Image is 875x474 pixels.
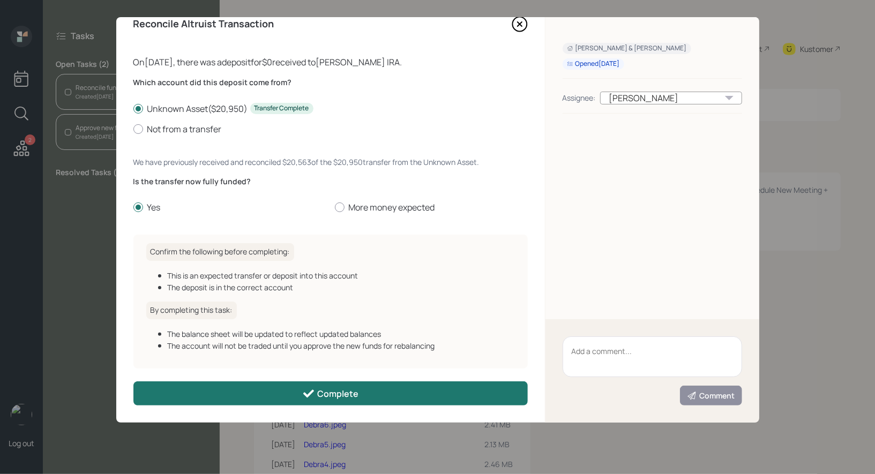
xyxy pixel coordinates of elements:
h6: Confirm the following before completing: [146,243,294,261]
label: Yes [133,201,326,213]
h6: By completing this task: [146,302,237,319]
label: Not from a transfer [133,123,528,135]
label: Which account did this deposit come from? [133,77,528,88]
div: Complete [302,387,358,400]
label: Unknown Asset ( $20,950 ) [133,103,528,115]
h4: Reconcile Altruist Transaction [133,18,274,30]
div: The account will not be traded until you approve the new funds for rebalancing [168,340,515,351]
div: Assignee: [563,92,596,103]
div: Transfer Complete [255,104,309,113]
label: More money expected [335,201,528,213]
button: Complete [133,381,528,405]
div: The deposit is in the correct account [168,282,515,293]
label: Is the transfer now fully funded? [133,176,528,187]
div: This is an expected transfer or deposit into this account [168,270,515,281]
div: We have previously received and reconciled $20,563 of the $20,950 transfer from the Unknown Asset . [133,156,528,168]
button: Comment [680,386,742,405]
div: On [DATE] , there was a deposit for $0 received to [PERSON_NAME] IRA . [133,56,528,69]
div: [PERSON_NAME] & [PERSON_NAME] [567,44,687,53]
div: Opened [DATE] [567,59,620,69]
div: [PERSON_NAME] [600,92,742,104]
div: Comment [687,390,735,401]
div: The balance sheet will be updated to reflect updated balances [168,328,515,340]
